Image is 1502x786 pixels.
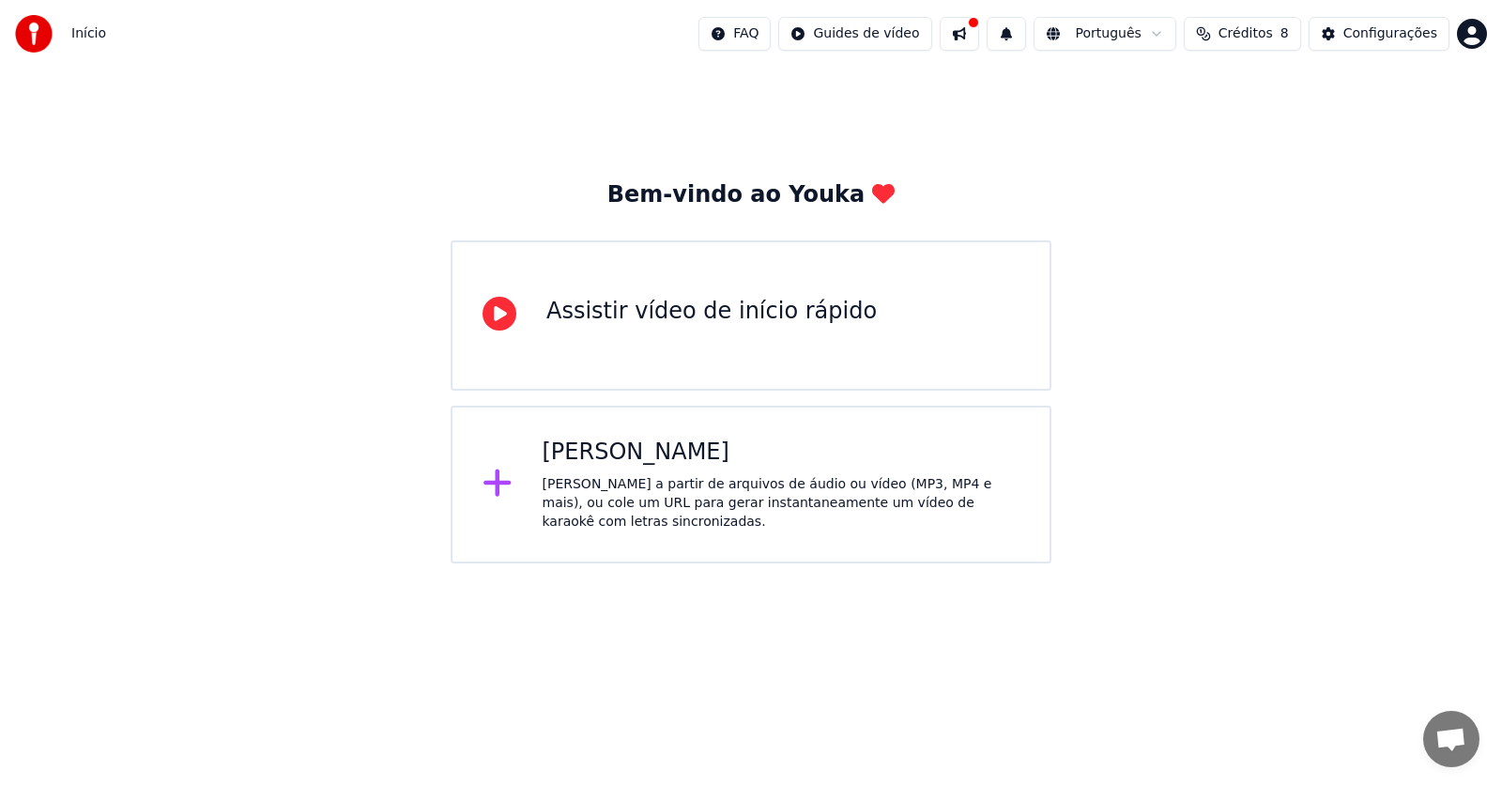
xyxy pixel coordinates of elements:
[1423,711,1479,767] a: Bate-papo aberto
[543,475,1020,532] div: [PERSON_NAME] a partir de arquivos de áudio ou vídeo (MP3, MP4 e mais), ou cole um URL para gerar...
[71,24,106,43] span: Início
[607,180,895,210] div: Bem-vindo ao Youka
[698,17,771,51] button: FAQ
[543,438,1020,468] div: [PERSON_NAME]
[778,17,931,51] button: Guides de vídeo
[15,15,53,53] img: youka
[1309,17,1449,51] button: Configurações
[1218,24,1273,43] span: Créditos
[546,297,877,327] div: Assistir vídeo de início rápido
[1184,17,1301,51] button: Créditos8
[1280,24,1289,43] span: 8
[71,24,106,43] nav: breadcrumb
[1343,24,1437,43] div: Configurações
